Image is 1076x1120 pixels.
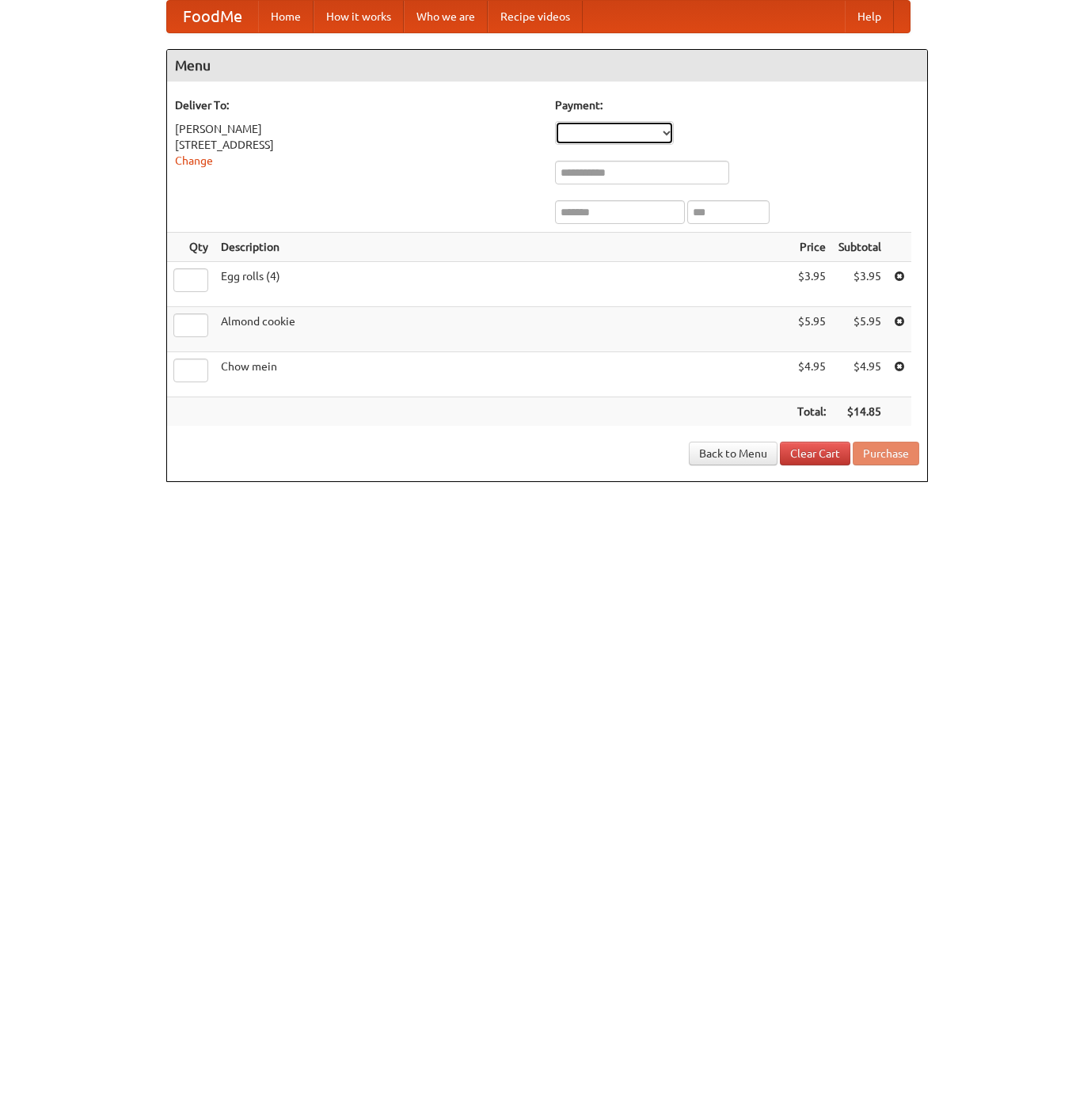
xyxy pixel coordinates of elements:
td: $3.95 [791,262,832,307]
td: $4.95 [832,352,888,397]
button: Purchase [853,442,919,465]
h4: Menu [167,50,927,82]
th: Qty [167,233,215,262]
h5: Deliver To: [175,97,539,113]
div: [STREET_ADDRESS] [175,137,539,153]
a: FoodMe [167,1,258,32]
a: Who we are [404,1,488,32]
td: Egg rolls (4) [215,262,791,307]
h5: Payment: [555,97,919,113]
a: Help [845,1,894,32]
a: Home [258,1,314,32]
th: $14.85 [832,397,888,427]
th: Total: [791,397,832,427]
td: $4.95 [791,352,832,397]
div: [PERSON_NAME] [175,121,539,137]
td: $3.95 [832,262,888,307]
a: Recipe videos [488,1,583,32]
th: Price [791,233,832,262]
th: Subtotal [832,233,888,262]
a: Back to Menu [689,442,778,465]
td: $5.95 [791,307,832,352]
td: Chow mein [215,352,791,397]
th: Description [215,233,791,262]
a: Change [175,154,213,167]
td: $5.95 [832,307,888,352]
td: Almond cookie [215,307,791,352]
a: How it works [314,1,404,32]
a: Clear Cart [780,442,850,465]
